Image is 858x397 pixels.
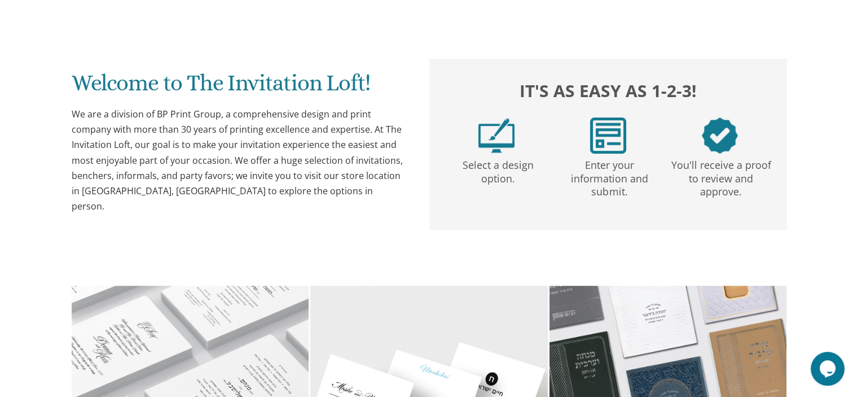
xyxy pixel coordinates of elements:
img: step3.png [702,117,738,154]
img: step2.png [590,117,626,154]
h1: Welcome to The Invitation Loft! [72,71,407,104]
p: Select a design option. [444,154,551,186]
h2: It's as easy as 1-2-3! [441,78,776,103]
div: We are a division of BP Print Group, a comprehensive design and print company with more than 30 y... [72,107,407,214]
p: You'll receive a proof to review and approve. [667,154,775,199]
img: step1.png [478,117,514,154]
iframe: chat widget [811,352,847,386]
p: Enter your information and submit. [556,154,663,199]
